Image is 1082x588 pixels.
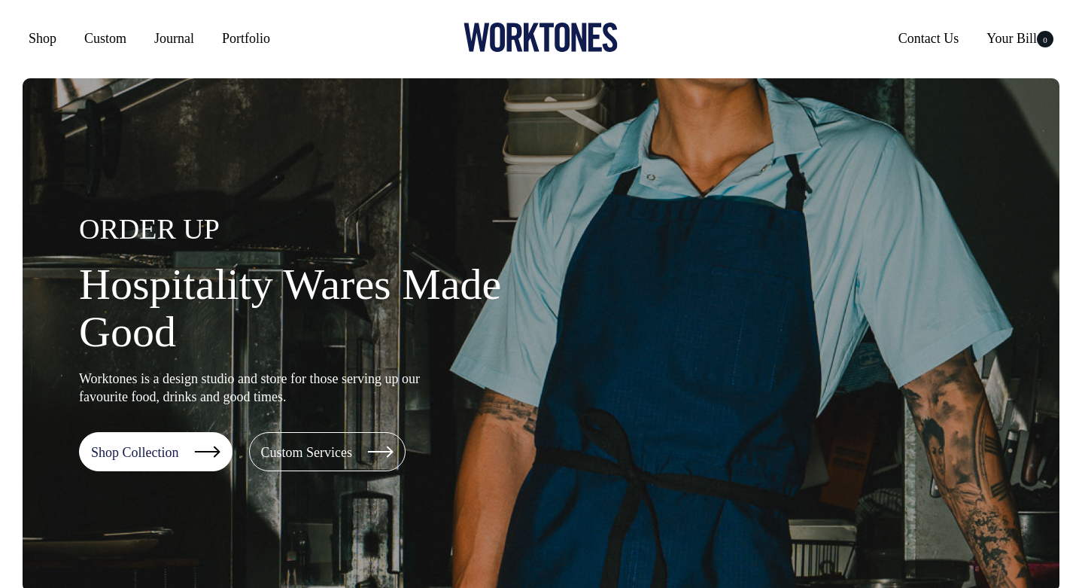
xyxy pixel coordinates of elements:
a: Journal [148,25,200,52]
a: Custom [78,25,132,52]
h4: ORDER UP [79,214,561,245]
span: 0 [1037,31,1053,47]
a: Contact Us [892,25,965,52]
p: Worktones is a design studio and store for those serving up our favourite food, drinks and good t... [79,370,421,406]
h1: Hospitality Wares Made Good [79,260,561,357]
a: Portfolio [216,25,276,52]
a: Shop [23,25,62,52]
a: Custom Services [249,432,406,471]
a: Shop Collection [79,432,233,471]
a: Your Bill0 [980,25,1059,52]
